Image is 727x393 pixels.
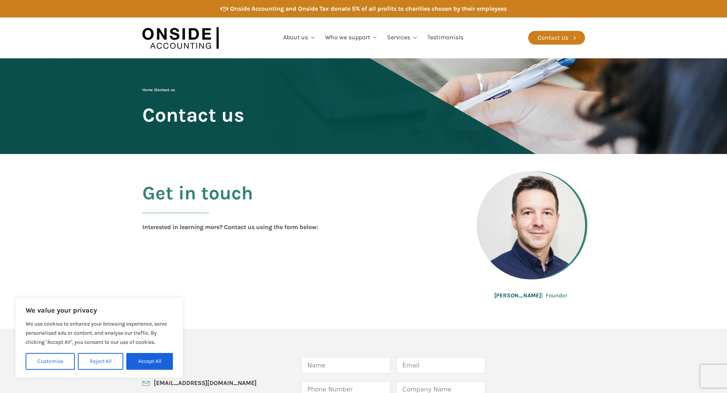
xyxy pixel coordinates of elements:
[301,357,390,374] input: Name
[26,306,173,315] p: We value your privacy
[126,353,173,370] button: Accept All
[26,353,75,370] button: Customise
[142,222,318,232] div: Interested in learning more? Contact us using the form below:
[321,25,383,51] a: Who we support
[494,291,567,300] div: | Founder
[142,183,253,222] h2: Get in touch
[279,25,321,51] a: About us
[26,319,173,347] p: We use cookies to enhance your browsing experience, serve personalised ads or content, and analys...
[142,23,219,53] img: Onside Accounting
[494,292,541,299] b: [PERSON_NAME]
[15,298,183,378] div: We value your privacy
[528,31,585,45] a: Contact Us
[155,88,175,92] span: Contact us
[154,378,256,388] a: [EMAIL_ADDRESS][DOMAIN_NAME]
[423,25,468,51] a: Testimonials
[142,88,175,92] span: |
[142,104,244,125] span: Contact us
[382,25,423,51] a: Services
[230,4,507,14] div: Onside Accounting and Onside Tax donate 5% of all profits to charities chosen by their employees
[142,88,153,92] a: Home
[538,33,568,43] div: Contact Us
[396,357,485,374] input: Email
[78,353,123,370] button: Reject All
